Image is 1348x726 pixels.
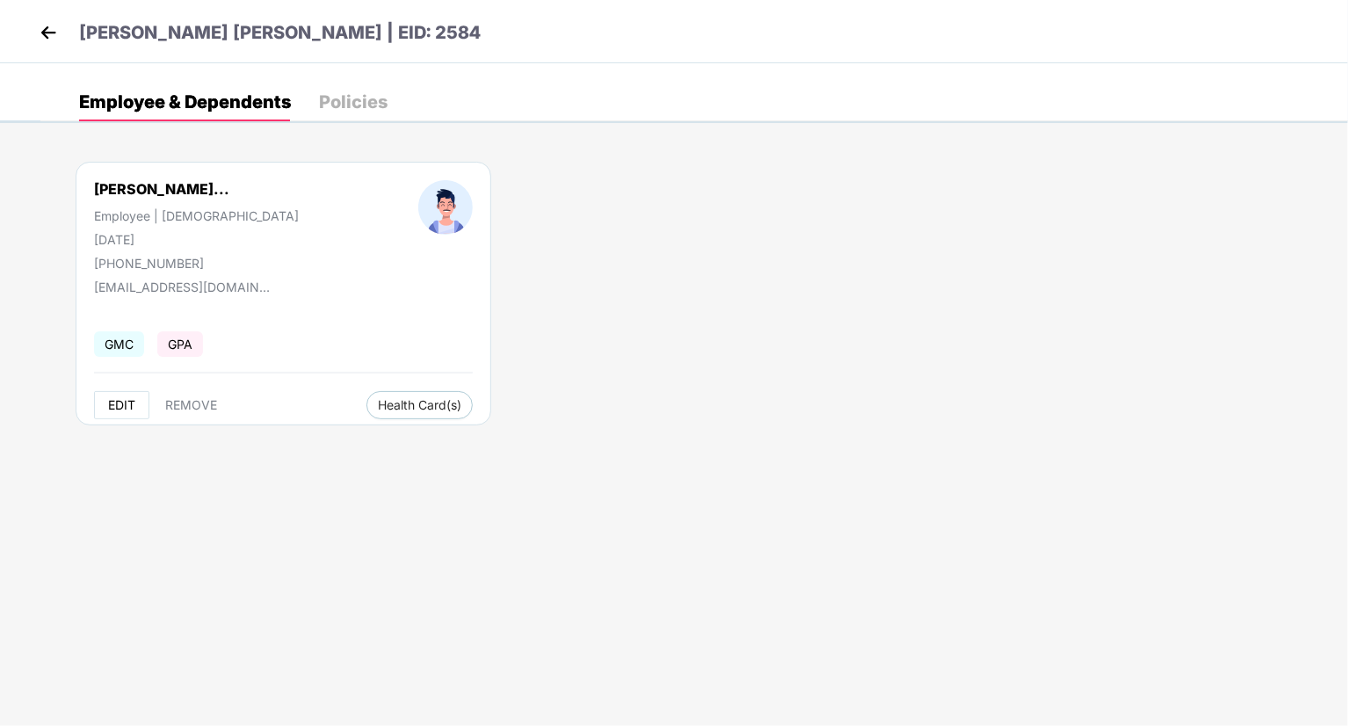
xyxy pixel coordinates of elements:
span: REMOVE [165,398,217,412]
span: GMC [94,331,144,357]
span: EDIT [108,398,135,412]
div: Employee & Dependents [79,93,291,111]
span: Health Card(s) [378,401,461,410]
div: [DATE] [94,232,299,247]
div: [PERSON_NAME]... [94,180,229,198]
span: GPA [157,331,203,357]
button: EDIT [94,391,149,419]
img: back [35,19,62,46]
img: profileImage [418,180,473,235]
div: Employee | [DEMOGRAPHIC_DATA] [94,208,299,223]
div: [EMAIL_ADDRESS][DOMAIN_NAME] [94,280,270,294]
p: [PERSON_NAME] [PERSON_NAME] | EID: 2584 [79,19,481,47]
button: Health Card(s) [366,391,473,419]
div: [PHONE_NUMBER] [94,256,299,271]
div: Policies [319,93,388,111]
button: REMOVE [151,391,231,419]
